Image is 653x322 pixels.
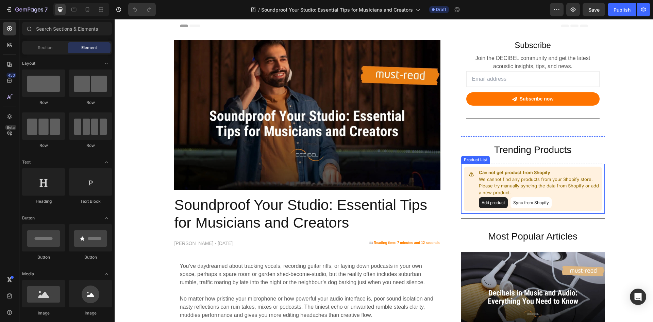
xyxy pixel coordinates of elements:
[22,254,65,260] div: Button
[101,157,112,168] span: Toggle open
[69,99,112,106] div: Row
[630,289,646,305] div: Open Intercom Messenger
[346,124,490,138] h2: Trending Products
[69,254,112,260] div: Button
[38,45,52,51] span: Section
[583,3,605,16] button: Save
[115,19,653,322] iframe: Design area
[352,20,484,32] p: Subscribe
[128,3,156,16] div: Undo/Redo
[69,198,112,204] div: Text Block
[396,178,437,189] button: Sync from Shopify
[69,142,112,149] div: Row
[258,6,260,13] span: /
[364,178,393,189] button: Add product
[22,271,34,277] span: Media
[22,142,65,149] div: Row
[22,99,65,106] div: Row
[22,60,35,66] span: Layout
[22,159,31,165] span: Text
[101,213,112,224] span: Toggle open
[22,198,65,204] div: Heading
[614,6,631,13] div: Publish
[436,6,446,13] span: Draft
[346,233,490,314] img: Alt Image
[588,7,600,13] span: Save
[405,76,439,83] div: Subscribe now
[5,125,16,130] div: Beta
[69,310,112,316] div: Image
[352,52,485,68] input: Email address
[101,269,112,279] span: Toggle open
[608,3,636,16] button: Publish
[346,211,490,224] h2: Most Popular Articles
[65,277,319,299] span: No matter how pristine your microphone or how powerful your audio interface is, poor sound isolat...
[22,310,65,316] div: Image
[101,58,112,69] span: Toggle open
[6,73,16,78] div: 450
[352,73,485,87] button: Subscribe now
[261,6,413,13] span: Soundproof Your Studio: Essential Tips for Musicians and Creators
[22,215,35,221] span: Button
[352,35,484,51] p: Join the DECIBEL community and get the latest acoustic insights, tips, and news.
[22,22,112,35] input: Search Sections & Elements
[364,157,485,177] p: We cannot find any products from your Shopify store. Please try manually syncing the data from Sh...
[81,45,97,51] span: Element
[254,222,325,226] strong: 📖 Reading time: 7 minutes and 12 seconds
[65,244,310,266] span: You’ve daydreamed about tracking vocals, recording guitar riffs, or laying down podcasts in your ...
[348,138,374,144] div: Product List
[364,150,485,157] p: Can not get product from Shopify
[45,5,48,14] p: 7
[3,3,51,16] button: 7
